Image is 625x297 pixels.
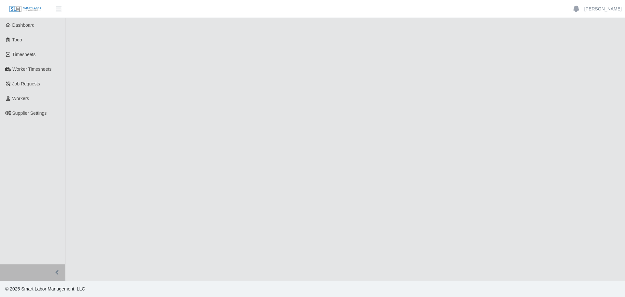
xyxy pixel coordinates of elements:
[12,22,35,28] span: Dashboard
[584,6,622,12] a: [PERSON_NAME]
[12,111,47,116] span: Supplier Settings
[12,67,51,72] span: Worker Timesheets
[12,81,40,86] span: Job Requests
[12,52,36,57] span: Timesheets
[12,96,29,101] span: Workers
[5,286,85,291] span: © 2025 Smart Labor Management, LLC
[12,37,22,42] span: Todo
[9,6,42,13] img: SLM Logo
